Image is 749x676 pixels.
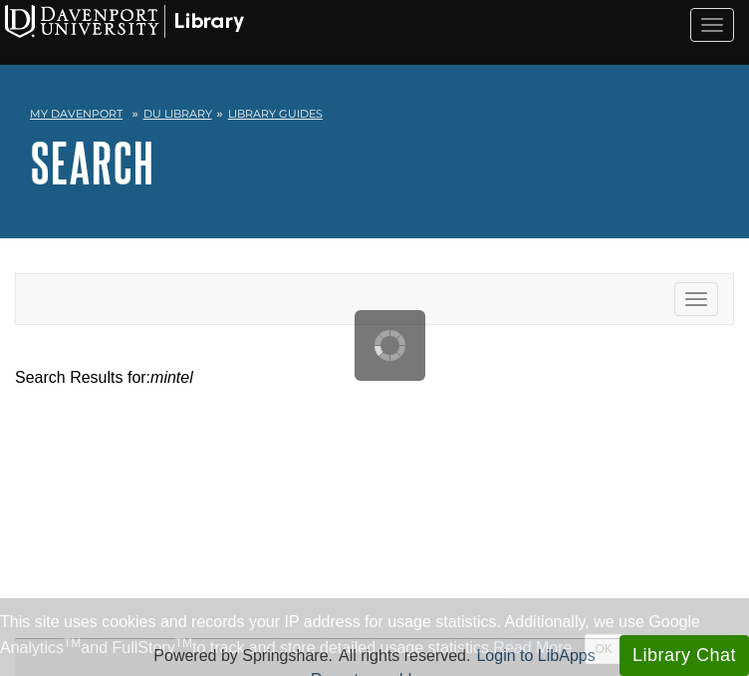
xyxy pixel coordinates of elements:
nav: breadcrumb [30,101,719,133]
div: Search Results for: [15,366,734,390]
sup: TM [64,636,81,650]
h1: Search [30,133,719,192]
a: Library Guides [228,107,323,121]
img: Davenport University Logo [5,5,244,38]
a: My Davenport [30,106,123,123]
img: Working... [374,330,405,361]
a: DU Library [143,107,212,121]
a: Read More [493,639,572,656]
button: Library Chat [620,635,749,676]
em: mintel [150,369,193,386]
button: Close [585,634,624,664]
sup: TM [175,636,192,650]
